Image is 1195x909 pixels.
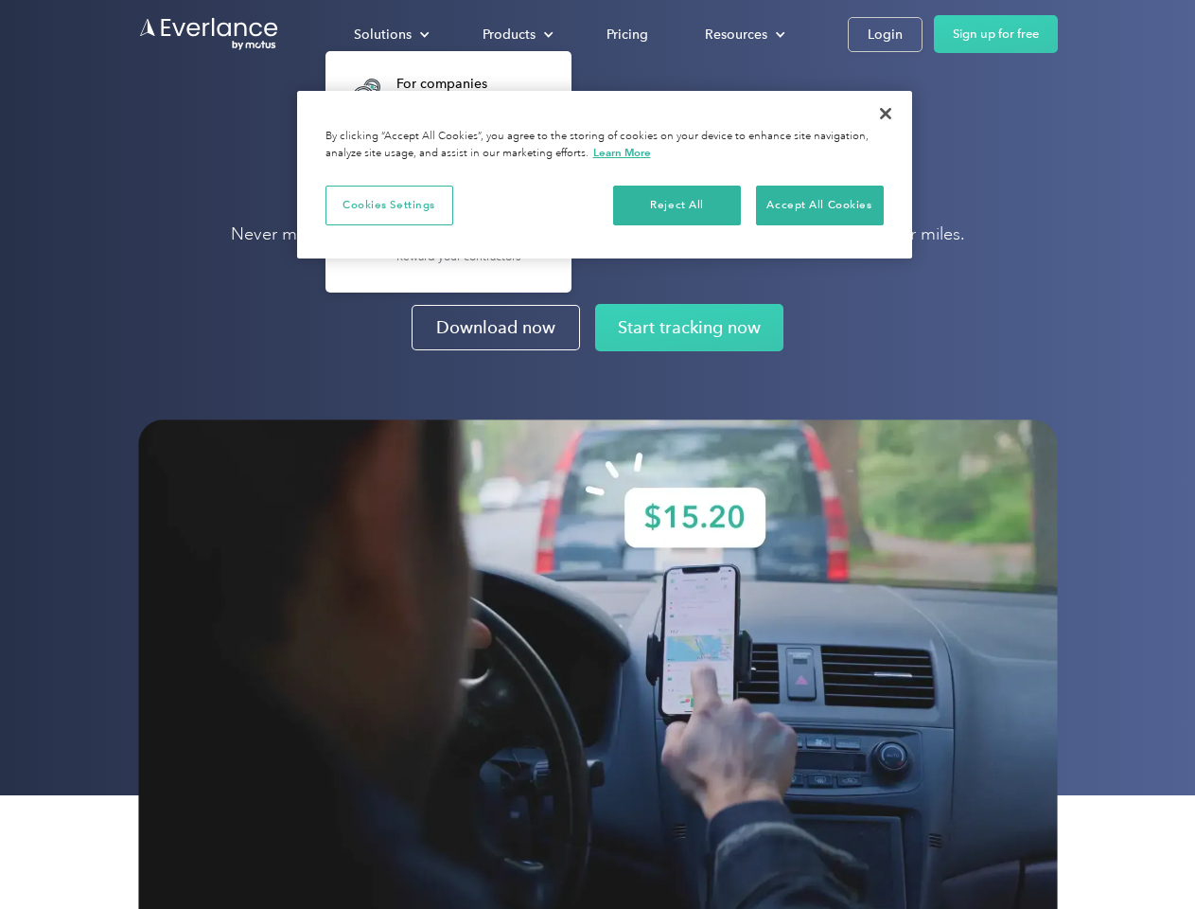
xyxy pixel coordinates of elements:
[325,186,453,225] button: Cookies Settings
[606,23,648,46] div: Pricing
[231,223,965,245] p: Never miss a mile with the Everlance mileage tracker app. Set it, forget it and track all your mi...
[325,129,884,162] div: By clicking “Accept All Cookies”, you agree to the storing of cookies on your device to enhance s...
[335,62,556,124] a: For companiesEasy vehicle reimbursements
[593,146,651,159] a: More information about your privacy, opens in a new tab
[705,23,767,46] div: Resources
[934,15,1058,53] a: Sign up for free
[868,23,903,46] div: Login
[464,18,569,51] div: Products
[297,91,912,258] div: Privacy
[483,23,536,46] div: Products
[686,18,800,51] div: Resources
[325,51,571,293] nav: Solutions
[756,186,884,225] button: Accept All Cookies
[396,75,547,94] div: For companies
[848,17,923,52] a: Login
[297,91,912,258] div: Cookie banner
[595,304,783,351] a: Start tracking now
[335,18,445,51] div: Solutions
[613,186,741,225] button: Reject All
[138,16,280,52] a: Go to homepage
[231,151,965,205] h1: Automatic mileage tracker
[412,305,579,350] a: Download now
[354,23,412,46] div: Solutions
[865,93,906,134] button: Close
[588,18,667,51] a: Pricing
